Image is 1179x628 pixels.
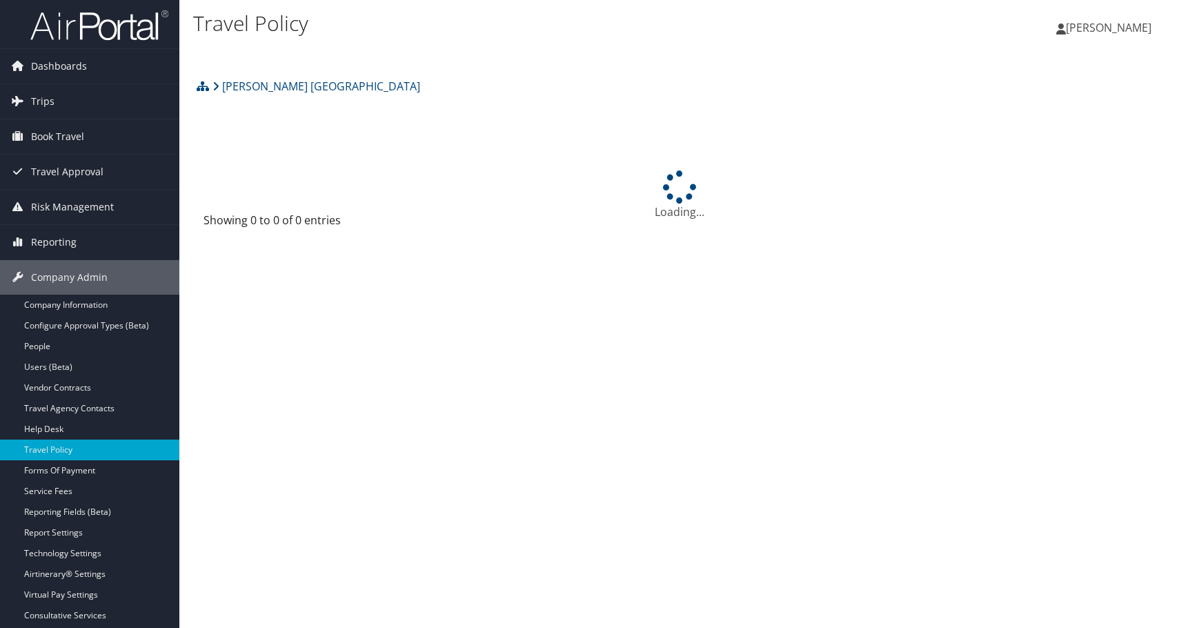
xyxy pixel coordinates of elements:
[31,260,108,295] span: Company Admin
[31,190,114,224] span: Risk Management
[1066,20,1151,35] span: [PERSON_NAME]
[31,225,77,259] span: Reporting
[30,9,168,41] img: airportal-logo.png
[31,155,103,189] span: Travel Approval
[31,49,87,84] span: Dashboards
[212,72,420,100] a: [PERSON_NAME] [GEOGRAPHIC_DATA]
[31,119,84,154] span: Book Travel
[204,212,426,235] div: Showing 0 to 0 of 0 entries
[1056,7,1165,48] a: [PERSON_NAME]
[31,84,55,119] span: Trips
[193,170,1165,220] div: Loading...
[193,9,841,38] h1: Travel Policy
